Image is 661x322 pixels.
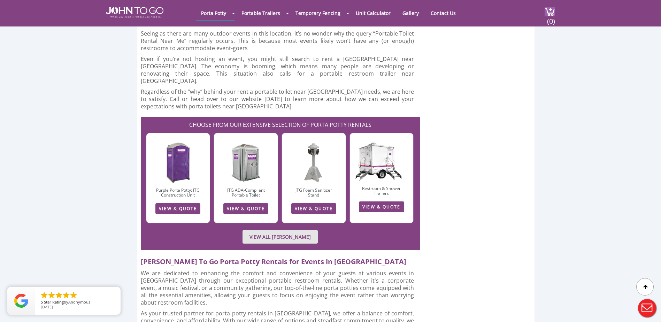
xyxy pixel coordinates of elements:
[41,300,115,305] span: by
[62,291,70,299] li: 
[425,6,461,20] a: Contact Us
[41,299,43,305] span: 5
[351,6,396,20] a: Unit Calculator
[196,6,231,20] a: Porta Potty
[243,230,318,244] a: VIEW ALL [PERSON_NAME]
[141,30,414,52] p: Seeing as there are many outdoor events in this location, it’s no wonder why the query “Portable ...
[69,291,78,299] li: 
[141,270,414,306] p: We are dedicated to enhancing the comfort and convenience of your guests at various events in [GE...
[144,117,417,129] h2: CHOOSE FROM OUR EXTENSIVE SELECTION OF PORTA POTTY RENTALS
[397,6,424,20] a: Gallery
[44,299,64,305] span: Star Rating
[41,304,53,309] span: [DATE]
[156,187,200,198] a: Purple Porta Potty: JTG Construction Unit
[47,291,56,299] li: 
[362,185,401,196] a: Restroom & Shower Trailers
[141,254,420,266] h2: [PERSON_NAME] To Go Porta Potty Rentals for Events in [GEOGRAPHIC_DATA]
[290,6,346,20] a: Temporary Fencing
[302,141,325,183] img: FSS.jpg.webp
[40,291,48,299] li: 
[14,294,28,308] img: Review Rating
[633,294,661,322] button: Live Chat
[231,141,260,183] img: ADA-1-1.jpg.webp
[165,141,191,183] img: construction-unit.jpg.webp
[155,203,200,214] a: VIEW & QUOTE
[227,187,265,198] a: JTG ADA-Compliant Portable Toilet
[350,130,414,182] img: JTG-2-Mini-1_cutout.png.webp
[547,11,555,26] span: (0)
[141,55,414,85] p: Even if you’re not hosting an event, you might still search to rent a [GEOGRAPHIC_DATA] near [GEO...
[141,88,414,110] p: Regardless of the “why” behind your rent a portable toilet near [GEOGRAPHIC_DATA] needs, we are h...
[291,203,336,214] a: VIEW & QUOTE
[106,7,163,18] img: JOHN to go
[545,7,555,16] img: cart a
[359,201,404,212] a: VIEW & QUOTE
[223,203,268,214] a: VIEW & QUOTE
[295,187,332,198] a: JTG Foam Sanitizer Stand
[55,291,63,299] li: 
[236,6,285,20] a: Portable Trailers
[68,299,90,305] span: Anonymous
